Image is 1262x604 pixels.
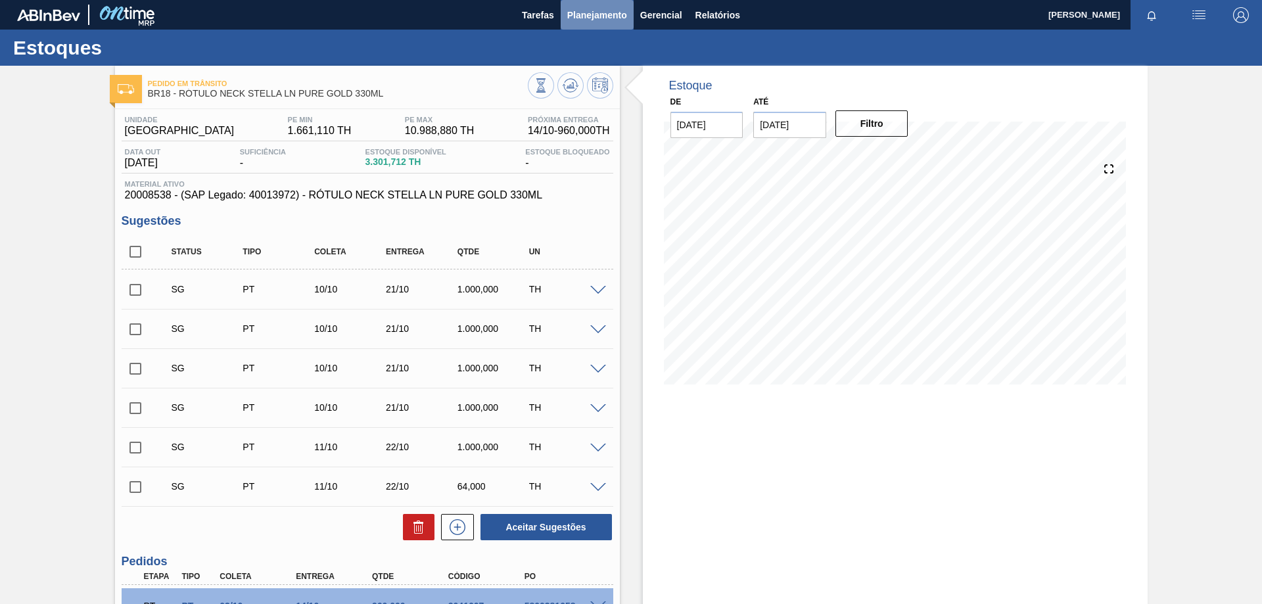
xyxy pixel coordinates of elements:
div: Aceitar Sugestões [474,513,613,542]
span: 20008538 - (SAP Legado: 40013972) - RÓTULO NECK STELLA LN PURE GOLD 330ML [125,189,610,201]
div: Entrega [383,247,462,256]
span: 10.988,880 TH [405,125,475,137]
div: 22/10/2025 [383,442,462,452]
div: Etapa [141,572,180,581]
button: Visão Geral dos Estoques [528,72,554,99]
div: Excluir Sugestões [396,514,434,540]
input: dd/mm/yyyy [670,112,743,138]
div: 11/10/2025 [311,442,390,452]
span: PE MIN [288,116,352,124]
div: Coleta [216,572,302,581]
button: Atualizar Gráfico [557,72,584,99]
div: Pedido de Transferência [239,284,319,294]
div: Tipo [178,572,218,581]
span: Planejamento [567,7,627,23]
div: 1.000,000 [454,442,534,452]
div: 21/10/2025 [383,284,462,294]
div: - [237,148,289,169]
div: Entrega [292,572,378,581]
span: Gerencial [640,7,682,23]
div: Nova sugestão [434,514,474,540]
span: Estoque Disponível [365,148,446,156]
h3: Sugestões [122,214,613,228]
div: PO [521,572,607,581]
label: De [670,97,682,106]
div: 1.000,000 [454,363,534,373]
button: Programar Estoque [587,72,613,99]
div: 10/10/2025 [311,402,390,413]
div: Pedido de Transferência [239,481,319,492]
span: Data out [125,148,161,156]
div: 10/10/2025 [311,284,390,294]
div: Sugestão Criada [168,363,248,373]
div: TH [526,442,605,452]
button: Notificações [1131,6,1173,24]
div: UN [526,247,605,256]
div: 21/10/2025 [383,402,462,413]
span: Material ativo [125,180,610,188]
span: PE MAX [405,116,475,124]
span: Suficiência [240,148,286,156]
div: TH [526,481,605,492]
img: Logout [1233,7,1249,23]
span: Estoque Bloqueado [525,148,609,156]
div: Status [168,247,248,256]
div: Estoque [669,79,713,93]
div: 21/10/2025 [383,363,462,373]
span: 3.301,712 TH [365,157,446,167]
span: Relatórios [695,7,740,23]
div: Qtde [369,572,454,581]
div: 1.000,000 [454,402,534,413]
div: Pedido de Transferência [239,402,319,413]
div: Qtde [454,247,534,256]
div: - [522,148,613,169]
span: Próxima Entrega [528,116,610,124]
h1: Estoques [13,40,246,55]
div: Sugestão Criada [168,442,248,452]
div: TH [526,284,605,294]
div: Código [445,572,530,581]
button: Filtro [835,110,908,137]
button: Aceitar Sugestões [480,514,612,540]
div: TH [526,363,605,373]
span: [GEOGRAPHIC_DATA] [125,125,235,137]
div: 10/10/2025 [311,323,390,334]
span: Unidade [125,116,235,124]
div: 22/10/2025 [383,481,462,492]
div: TH [526,323,605,334]
input: dd/mm/yyyy [753,112,826,138]
div: Pedido de Transferência [239,363,319,373]
div: Sugestão Criada [168,284,248,294]
div: Sugestão Criada [168,402,248,413]
div: Tipo [239,247,319,256]
span: Tarefas [522,7,554,23]
div: Coleta [311,247,390,256]
div: 11/10/2025 [311,481,390,492]
span: Pedido em Trânsito [148,80,528,87]
div: Sugestão Criada [168,323,248,334]
label: Até [753,97,768,106]
span: 1.661,110 TH [288,125,352,137]
img: userActions [1191,7,1207,23]
div: Sugestão Criada [168,481,248,492]
div: Pedido de Transferência [239,323,319,334]
div: 64,000 [454,481,534,492]
span: BR18 - RÓTULO NECK STELLA LN PURE GOLD 330ML [148,89,528,99]
img: Ícone [118,84,134,94]
div: 1.000,000 [454,323,534,334]
div: 1.000,000 [454,284,534,294]
span: [DATE] [125,157,161,169]
img: TNhmsLtSVTkK8tSr43FrP2fwEKptu5GPRR3wAAAABJRU5ErkJggg== [17,9,80,21]
h3: Pedidos [122,555,613,569]
span: 14/10 - 960,000 TH [528,125,610,137]
div: TH [526,402,605,413]
div: 21/10/2025 [383,323,462,334]
div: Pedido de Transferência [239,442,319,452]
div: 10/10/2025 [311,363,390,373]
